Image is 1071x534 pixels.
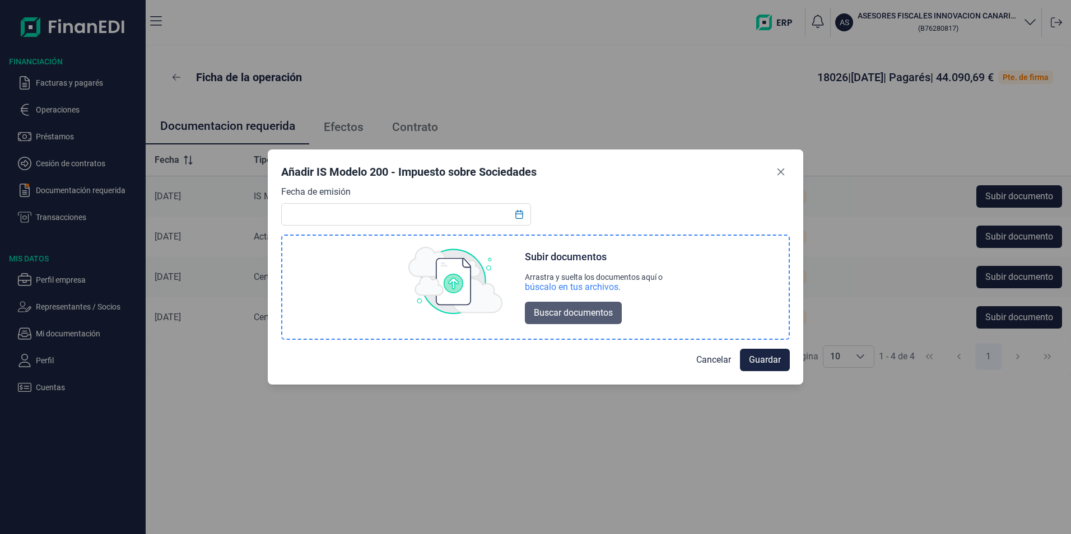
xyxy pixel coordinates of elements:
div: búscalo en tus archivos. [525,282,663,293]
button: Cancelar [687,349,740,371]
button: Guardar [740,349,790,371]
button: Choose Date [509,204,530,224]
button: Close [772,163,790,181]
label: Fecha de emisión [281,185,351,199]
button: Buscar documentos [525,302,622,324]
div: Arrastra y suelta los documentos aquí o [525,273,663,282]
img: upload img [408,247,502,314]
span: Buscar documentos [534,306,613,320]
div: Subir documentos [525,250,607,264]
span: Cancelar [696,353,731,367]
span: Guardar [749,353,781,367]
div: búscalo en tus archivos. [525,282,621,293]
div: Añadir IS Modelo 200 - Impuesto sobre Sociedades [281,164,537,180]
